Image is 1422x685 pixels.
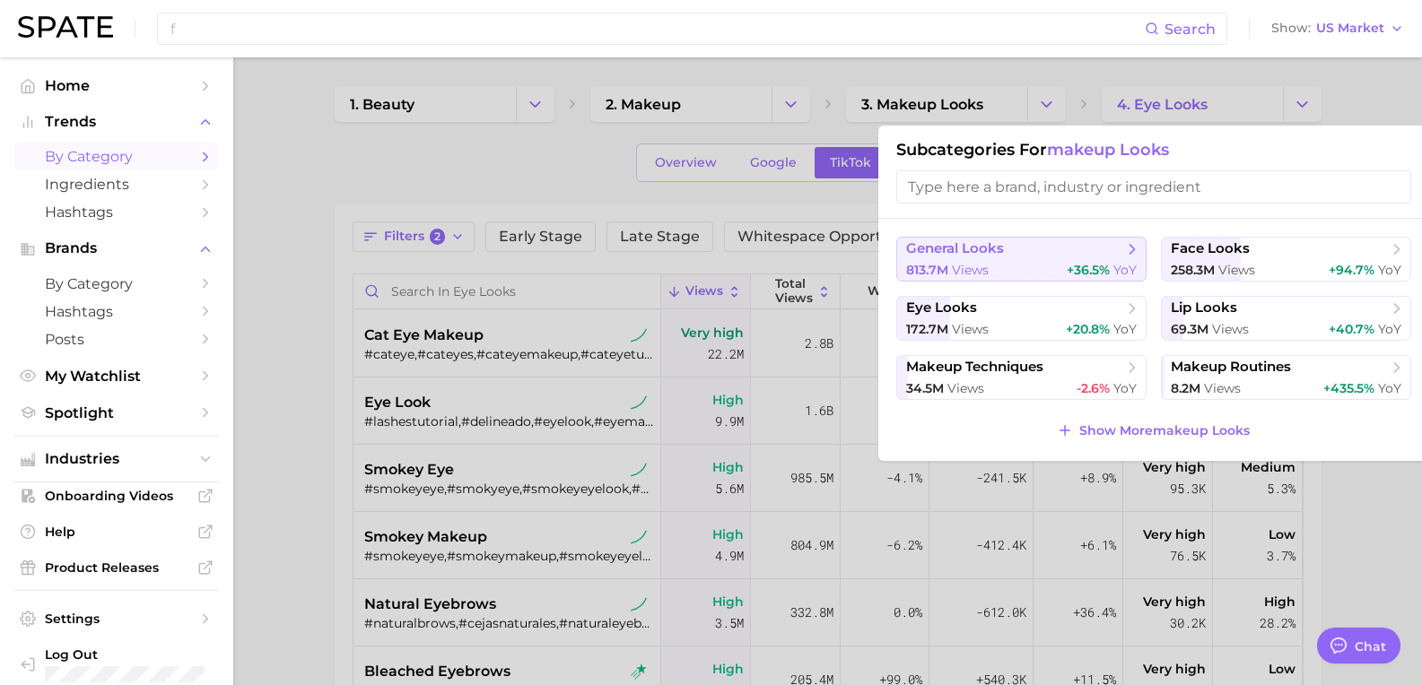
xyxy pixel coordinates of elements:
[45,204,188,221] span: Hashtags
[45,303,188,320] span: Hashtags
[45,559,188,576] span: Product Releases
[1161,355,1411,400] button: makeup routines8.2m views+435.5% YoY
[45,240,188,256] span: Brands
[14,170,219,198] a: Ingredients
[906,380,944,396] span: 34.5m
[45,77,188,94] span: Home
[1113,262,1137,278] span: YoY
[14,325,219,353] a: Posts
[14,298,219,325] a: Hashtags
[45,524,188,540] span: Help
[896,140,1411,160] h1: Subcategories for
[1171,359,1291,376] span: makeup routines
[952,262,989,278] span: views
[45,646,241,663] span: Log Out
[1161,237,1411,282] button: face looks258.3m views+94.7% YoY
[14,518,219,545] a: Help
[1171,240,1250,257] span: face looks
[1316,23,1384,33] span: US Market
[14,482,219,509] a: Onboarding Videos
[45,275,188,292] span: by Category
[947,380,984,396] span: views
[14,108,219,135] button: Trends
[1378,380,1401,396] span: YoY
[896,296,1147,341] button: eye looks172.7m views+20.8% YoY
[1329,262,1374,278] span: +94.7%
[1161,296,1411,341] button: lip looks69.3m views+40.7% YoY
[1047,140,1169,160] span: makeup looks
[1323,380,1374,396] span: +435.5%
[1378,262,1401,278] span: YoY
[952,321,989,337] span: views
[906,359,1043,376] span: makeup techniques
[1171,299,1237,316] span: lip looks
[14,72,219,100] a: Home
[1113,321,1137,337] span: YoY
[1077,380,1110,396] span: -2.6%
[14,605,219,632] a: Settings
[906,321,948,337] span: 172.7m
[896,170,1411,204] input: Type here a brand, industry or ingredient
[45,331,188,348] span: Posts
[45,148,188,165] span: by Category
[1079,423,1250,438] span: Show More makeup looks
[169,13,1145,44] input: Search here for a brand, industry, or ingredient
[45,451,188,467] span: Industries
[14,235,219,262] button: Brands
[45,611,188,627] span: Settings
[1052,418,1253,443] button: Show Moremakeup looks
[1378,321,1401,337] span: YoY
[896,237,1147,282] button: general looks813.7m views+36.5% YoY
[1165,21,1216,38] span: Search
[1066,321,1110,337] span: +20.8%
[1212,321,1249,337] span: views
[1271,23,1311,33] span: Show
[1113,380,1137,396] span: YoY
[45,404,188,421] span: Spotlight
[1171,262,1215,278] span: 258.3m
[14,362,219,390] a: My Watchlist
[45,368,188,385] span: My Watchlist
[1171,380,1200,396] span: 8.2m
[45,176,188,193] span: Ingredients
[1067,262,1110,278] span: +36.5%
[1171,321,1208,337] span: 69.3m
[14,399,219,427] a: Spotlight
[906,262,948,278] span: 813.7m
[45,488,188,504] span: Onboarding Videos
[1218,262,1255,278] span: views
[14,554,219,581] a: Product Releases
[14,446,219,473] button: Industries
[14,270,219,298] a: by Category
[1267,17,1409,40] button: ShowUS Market
[14,198,219,226] a: Hashtags
[14,143,219,170] a: by Category
[45,114,188,130] span: Trends
[896,355,1147,400] button: makeup techniques34.5m views-2.6% YoY
[906,299,977,316] span: eye looks
[18,16,113,38] img: SPATE
[906,240,1004,257] span: general looks
[1204,380,1241,396] span: views
[1329,321,1374,337] span: +40.7%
